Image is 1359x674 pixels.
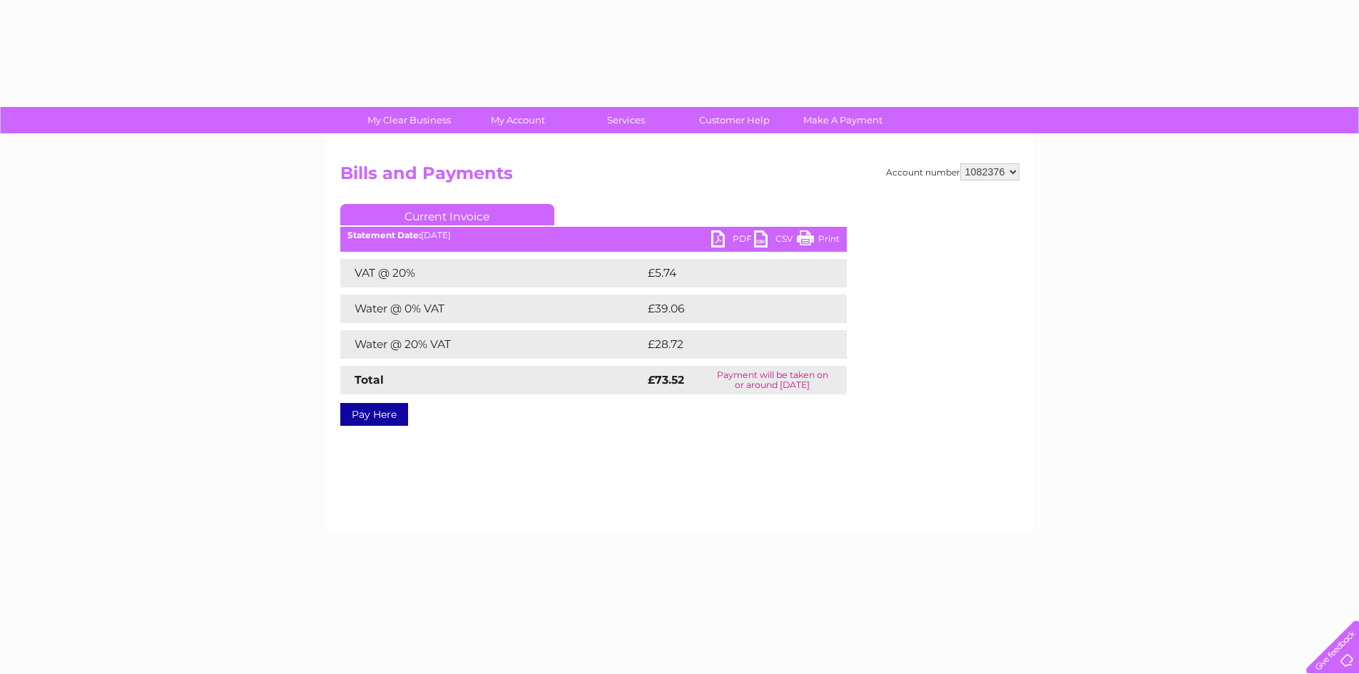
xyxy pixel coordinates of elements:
[644,330,818,359] td: £28.72
[340,259,644,287] td: VAT @ 20%
[340,204,554,225] a: Current Invoice
[340,330,644,359] td: Water @ 20% VAT
[886,163,1019,180] div: Account number
[676,107,793,133] a: Customer Help
[711,230,754,251] a: PDF
[459,107,576,133] a: My Account
[797,230,840,251] a: Print
[340,403,408,426] a: Pay Here
[355,373,384,387] strong: Total
[347,230,421,240] b: Statement Date:
[340,295,644,323] td: Water @ 0% VAT
[754,230,797,251] a: CSV
[698,366,847,394] td: Payment will be taken on or around [DATE]
[648,373,684,387] strong: £73.52
[350,107,468,133] a: My Clear Business
[340,230,847,240] div: [DATE]
[567,107,685,133] a: Services
[644,295,819,323] td: £39.06
[784,107,902,133] a: Make A Payment
[644,259,813,287] td: £5.74
[340,163,1019,190] h2: Bills and Payments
